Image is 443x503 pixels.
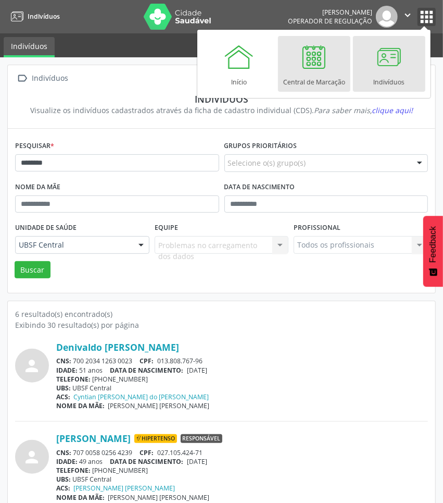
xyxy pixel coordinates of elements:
[56,341,179,353] a: Denivaldo [PERSON_NAME]
[428,226,438,263] span: Feedback
[288,17,372,26] span: Operador de regulação
[228,157,306,168] span: Selecione o(s) grupo(s)
[181,434,222,444] span: Responsável
[134,434,177,444] span: Hipertenso
[157,357,202,365] span: 013.808.767-96
[56,493,105,502] span: NOME DA MÃE:
[23,448,42,467] i: person
[56,357,428,365] div: 700 2034 1263 0023
[56,392,70,401] span: ACS:
[110,366,184,375] span: DATA DE NASCIMENTO:
[140,448,154,457] span: CPF:
[56,466,91,475] span: TELEFONE:
[56,366,78,375] span: IDADE:
[56,475,428,484] div: UBSF Central
[56,384,428,392] div: UBSF Central
[157,448,202,457] span: 027.105.424-71
[423,216,443,287] button: Feedback - Mostrar pesquisa
[110,457,184,466] span: DATA DE NASCIMENTO:
[372,105,413,115] span: clique aqui!
[15,138,54,154] label: Pesquisar
[74,392,209,401] a: Cyntian [PERSON_NAME] do [PERSON_NAME]
[56,375,91,384] span: TELEFONE:
[15,71,70,86] a:  Indivíduos
[56,357,71,365] span: CNS:
[155,220,178,236] label: Equipe
[224,138,297,154] label: Grupos prioritários
[15,261,50,279] button: Buscar
[187,457,207,466] span: [DATE]
[294,220,340,236] label: Profissional
[15,71,30,86] i: 
[28,12,60,21] span: Indivíduos
[224,179,295,195] label: Data de nascimento
[108,401,210,410] span: [PERSON_NAME] [PERSON_NAME]
[108,493,210,502] span: [PERSON_NAME] [PERSON_NAME]
[23,357,42,375] i: person
[56,457,428,466] div: 49 anos
[56,457,78,466] span: IDADE:
[56,448,428,457] div: 707 0058 0256 4239
[56,475,71,484] span: UBS:
[74,484,175,493] a: [PERSON_NAME] [PERSON_NAME]
[203,36,275,92] a: Início
[353,36,425,92] a: Indivíduos
[56,466,428,475] div: [PHONE_NUMBER]
[376,6,398,28] img: img
[22,93,421,105] div: Indivíduos
[417,8,436,26] button: apps
[402,9,413,21] i: 
[56,375,428,384] div: [PHONE_NUMBER]
[56,384,71,392] span: UBS:
[314,105,413,115] i: Para saber mais,
[278,36,350,92] a: Central de Marcação
[7,8,60,25] a: Indivíduos
[56,433,131,444] a: [PERSON_NAME]
[15,320,428,330] div: Exibindo 30 resultado(s) por página
[56,401,105,410] span: NOME DA MÃE:
[288,8,372,17] div: [PERSON_NAME]
[398,6,417,28] button: 
[140,357,154,365] span: CPF:
[15,220,77,236] label: Unidade de saúde
[56,484,70,493] span: ACS:
[15,179,60,195] label: Nome da mãe
[30,71,70,86] div: Indivíduos
[15,309,428,320] div: 6 resultado(s) encontrado(s)
[4,37,55,57] a: Indivíduos
[56,448,71,457] span: CNS:
[22,105,421,116] div: Visualize os indivíduos cadastrados através da ficha de cadastro individual (CDS).
[56,366,428,375] div: 51 anos
[187,366,207,375] span: [DATE]
[19,240,128,250] span: UBSF Central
